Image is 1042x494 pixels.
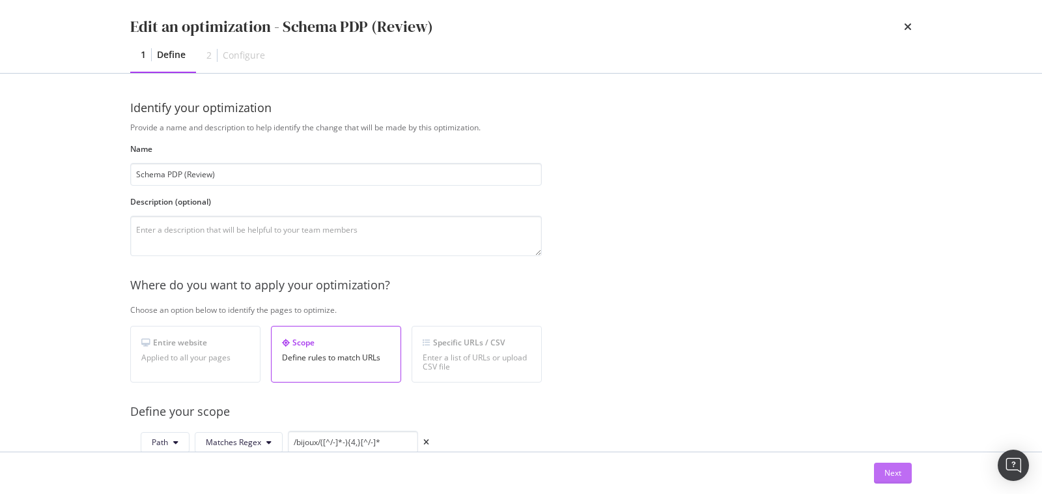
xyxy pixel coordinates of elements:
[157,48,186,61] div: Define
[195,432,283,453] button: Matches Regex
[130,100,912,117] div: Identify your optimization
[130,16,433,38] div: Edit an optimization - Schema PDP (Review)
[874,463,912,484] button: Next
[223,49,265,62] div: Configure
[282,337,390,348] div: Scope
[130,196,542,207] label: Description (optional)
[130,304,976,315] div: Choose an option below to identify the pages to optimize.
[130,163,542,186] input: Enter an optimization name to easily find it back
[206,49,212,62] div: 2
[130,277,976,294] div: Where do you want to apply your optimization?
[130,143,542,154] label: Name
[141,48,146,61] div: 1
[423,337,531,348] div: Specific URLs / CSV
[141,353,249,362] div: Applied to all your pages
[130,122,976,133] div: Provide a name and description to help identify the change that will be made by this optimization.
[152,437,168,448] span: Path
[206,437,261,448] span: Matches Regex
[130,403,976,420] div: Define your scope
[141,432,190,453] button: Path
[282,353,390,362] div: Define rules to match URLs
[884,467,901,478] div: Next
[423,439,429,446] div: times
[998,450,1029,481] div: Open Intercom Messenger
[141,337,249,348] div: Entire website
[423,353,531,371] div: Enter a list of URLs or upload CSV file
[904,16,912,38] div: times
